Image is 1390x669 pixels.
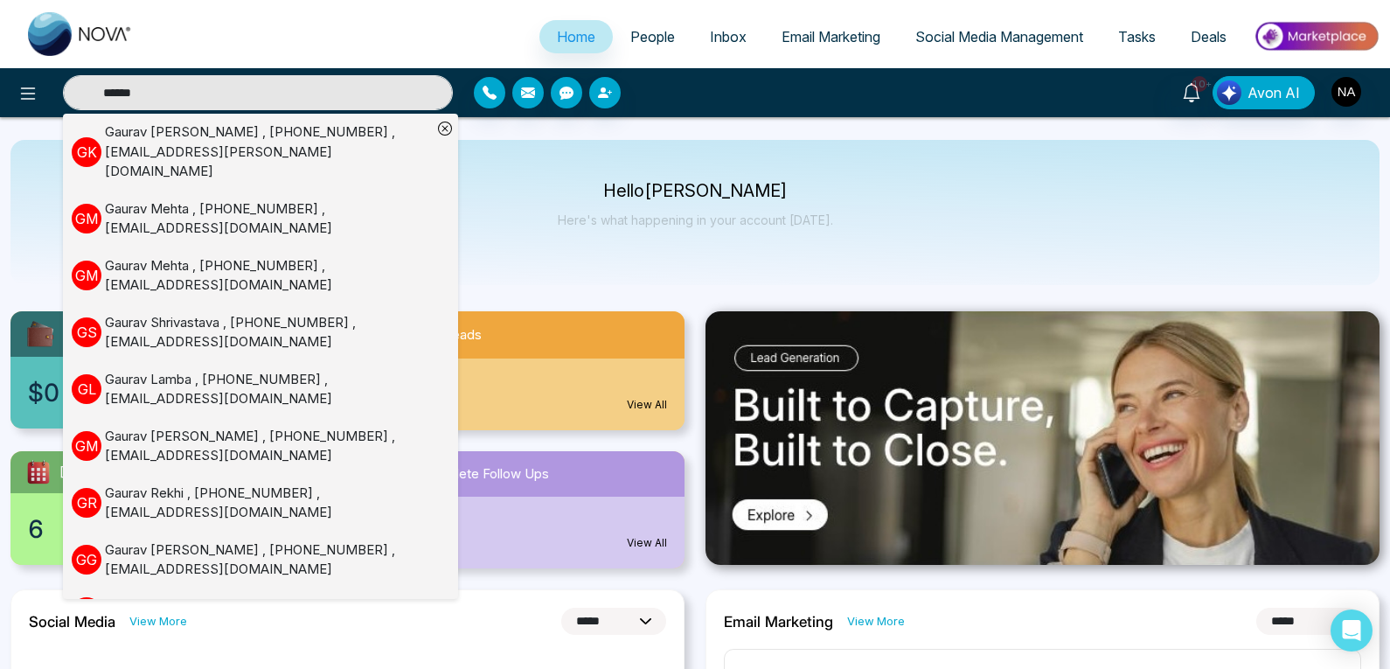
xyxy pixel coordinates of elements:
[898,20,1101,53] a: Social Media Management
[348,451,696,568] a: Incomplete Follow Ups319View All
[1331,610,1373,652] div: Open Intercom Messenger
[627,535,667,551] a: View All
[1101,20,1173,53] a: Tasks
[59,463,136,483] span: [DATE] Task
[348,311,696,430] a: New Leads1View All
[28,511,44,547] span: 6
[105,427,432,466] div: Gaurav [PERSON_NAME] , [PHONE_NUMBER] , [EMAIL_ADDRESS][DOMAIN_NAME]
[28,12,133,56] img: Nova CRM Logo
[72,431,101,461] p: G M
[613,20,692,53] a: People
[72,261,101,290] p: G M
[72,317,101,347] p: G S
[692,20,764,53] a: Inbox
[724,613,833,631] h2: Email Marketing
[557,28,595,45] span: Home
[1171,76,1213,107] a: 10+
[847,613,905,630] a: View More
[1118,28,1156,45] span: Tasks
[630,28,675,45] span: People
[72,137,101,167] p: G K
[782,28,880,45] span: Email Marketing
[1253,17,1380,56] img: Market-place.gif
[24,318,56,350] img: availableCredit.svg
[24,458,52,486] img: todayTask.svg
[129,613,187,630] a: View More
[105,256,432,296] div: Gaurav Mehta , [PHONE_NUMBER] , [EMAIL_ADDRESS][DOMAIN_NAME]
[1213,76,1315,109] button: Avon AI
[539,20,613,53] a: Home
[105,122,432,182] div: Gaurav [PERSON_NAME] , [PHONE_NUMBER] , [EMAIL_ADDRESS][PERSON_NAME][DOMAIN_NAME]
[105,199,432,239] div: Gaurav Mehta , [PHONE_NUMBER] , [EMAIL_ADDRESS][DOMAIN_NAME]
[558,213,833,227] p: Here's what happening in your account [DATE].
[72,488,101,518] p: G R
[72,545,101,575] p: G G
[558,184,833,199] p: Hello [PERSON_NAME]
[915,28,1083,45] span: Social Media Management
[29,613,115,631] h2: Social Media
[705,311,1380,565] img: .
[105,540,432,580] div: Gaurav [PERSON_NAME] , [PHONE_NUMBER] , [EMAIL_ADDRESS][DOMAIN_NAME]
[105,484,432,523] div: Gaurav Rekhi , [PHONE_NUMBER] , [EMAIL_ADDRESS][DOMAIN_NAME]
[1217,80,1241,105] img: Lead Flow
[1191,28,1227,45] span: Deals
[28,374,59,411] span: $0
[411,464,549,484] span: Incomplete Follow Ups
[627,397,667,413] a: View All
[1173,20,1244,53] a: Deals
[1192,76,1207,92] span: 10+
[710,28,747,45] span: Inbox
[1331,77,1361,107] img: User Avatar
[105,313,432,352] div: Gaurav Shrivastava , [PHONE_NUMBER] , [EMAIL_ADDRESS][DOMAIN_NAME]
[72,204,101,233] p: G M
[764,20,898,53] a: Email Marketing
[72,374,101,404] p: G L
[72,597,101,627] p: G M
[1248,82,1300,103] span: Avon AI
[105,370,432,409] div: Gaurav Lamba , [PHONE_NUMBER] , [EMAIL_ADDRESS][DOMAIN_NAME]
